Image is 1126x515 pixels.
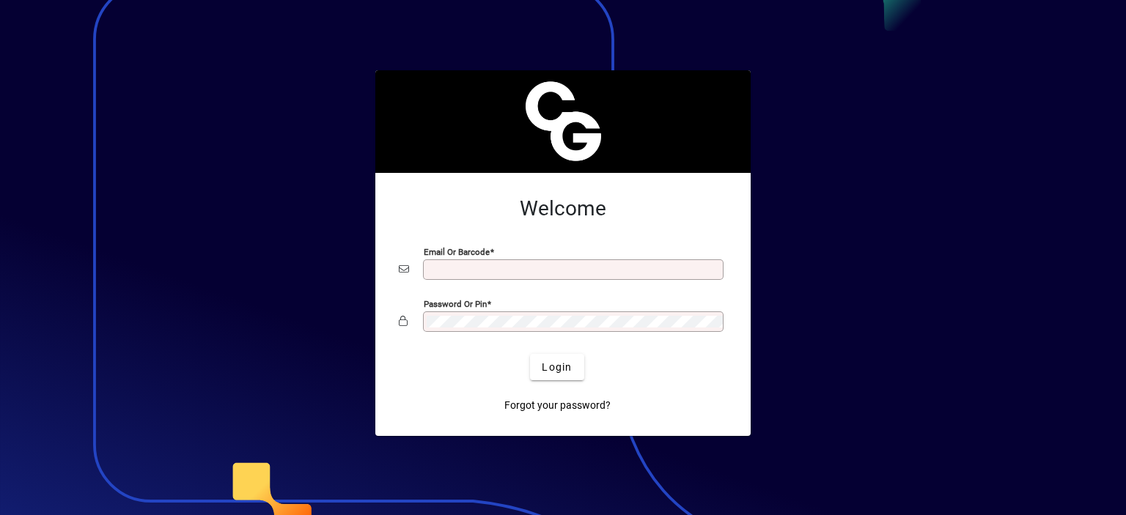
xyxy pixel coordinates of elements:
[504,398,611,413] span: Forgot your password?
[542,360,572,375] span: Login
[424,247,490,257] mat-label: Email or Barcode
[530,354,584,380] button: Login
[498,392,617,418] a: Forgot your password?
[424,299,487,309] mat-label: Password or Pin
[399,196,727,221] h2: Welcome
